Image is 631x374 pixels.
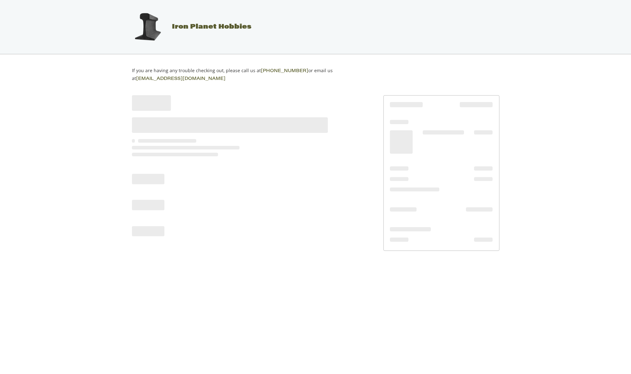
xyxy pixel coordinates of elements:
img: Iron Planet Hobbies [131,11,164,43]
span: Iron Planet Hobbies [172,24,251,30]
p: If you are having any trouble checking out, please call us at or email us at [132,67,353,83]
a: [EMAIL_ADDRESS][DOMAIN_NAME] [136,77,225,81]
a: Iron Planet Hobbies [125,24,251,30]
a: [PHONE_NUMBER] [261,69,308,73]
